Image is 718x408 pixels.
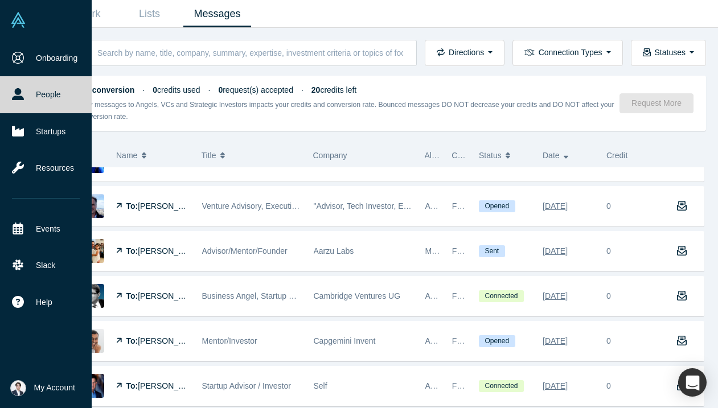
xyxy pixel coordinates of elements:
[36,296,52,308] span: Help
[80,239,104,263] img: Swapnil Amin's Profile Image
[80,374,104,398] img: Dave Perry's Profile Image
[202,336,257,345] span: Mentor/Investor
[34,382,75,394] span: My Account
[543,196,568,216] div: [DATE]
[543,143,560,167] span: Date
[79,101,614,121] small: Only messages to Angels, VCs and Strategic Investors impacts your credits and conversion rate. Bo...
[126,201,138,211] strong: To:
[153,85,200,94] span: credits used
[80,329,104,353] img: John Robins's Profile Image
[126,336,138,345] strong: To:
[479,200,515,212] span: Opened
[606,245,611,257] div: 0
[311,85,356,94] span: credits left
[126,246,138,255] strong: To:
[314,201,448,211] span: "Advisor, Tech Investor, Entrepreneur"
[80,284,104,308] img: Martin Giese's Profile Image
[425,151,478,160] span: Alchemist Role
[425,336,612,345] span: Angel, Mentor, Service Provider, Corporate Innovator
[142,85,145,94] span: ·
[479,335,515,347] span: Opened
[606,151,627,160] span: Credit
[218,85,223,94] strong: 0
[479,143,502,167] span: Status
[183,1,251,27] a: Messages
[425,201,687,211] span: Angel, Mentor, Freelancer / Consultant, Service Provider, Channel Partner
[208,85,211,94] span: ·
[138,336,203,345] span: [PERSON_NAME]
[606,380,611,392] div: 0
[631,40,706,66] button: Statuses
[313,151,347,160] span: Company
[452,381,518,390] span: Founder Reachout
[314,291,401,300] span: Cambridge Ventures UG
[543,331,568,351] div: [DATE]
[452,151,511,160] span: Connection Type
[301,85,303,94] span: ·
[10,380,75,396] button: My Account
[479,143,531,167] button: Status
[202,291,395,300] span: Business Angel, Startup Coach and best-selling author
[80,194,104,218] img: Thomas Vogel's Profile Image
[479,290,524,302] span: Connected
[138,246,203,255] span: [PERSON_NAME]
[452,291,518,300] span: Founder Reachout
[10,12,26,28] img: Alchemist Vault Logo
[314,336,376,345] span: Capgemini Invent
[425,381,570,390] span: Angel, Mentor, Lecturer, Channel Partner
[425,291,570,300] span: Angel, Mentor, Lecturer, Channel Partner
[116,143,137,167] span: Name
[452,336,518,345] span: Founder Reachout
[479,245,505,257] span: Sent
[96,39,404,66] input: Search by name, title, company, summary, expertise, investment criteria or topics of focus
[452,246,518,255] span: Founder Reachout
[79,85,135,94] strong: N/A conversion
[452,201,518,211] span: Founder Reachout
[153,85,157,94] strong: 0
[202,246,288,255] span: Advisor/Mentor/Founder
[606,290,611,302] div: 0
[202,201,364,211] span: Venture Advisory, Executive Management, VC
[543,286,568,306] div: [DATE]
[202,143,216,167] span: Title
[10,380,26,396] img: Eisuke Shimizu's Account
[126,291,138,300] strong: To:
[512,40,622,66] button: Connection Types
[311,85,321,94] strong: 20
[543,241,568,261] div: [DATE]
[606,335,611,347] div: 0
[138,381,203,390] span: [PERSON_NAME]
[138,201,203,211] span: [PERSON_NAME]
[116,143,190,167] button: Name
[202,381,291,390] span: Startup Advisor / Investor
[116,1,183,27] a: Lists
[126,381,138,390] strong: To:
[479,380,524,392] span: Connected
[543,376,568,396] div: [DATE]
[543,143,594,167] button: Date
[606,200,611,212] div: 0
[202,143,301,167] button: Title
[425,246,450,255] span: Mentor
[314,246,354,255] span: Aarzu Labs
[425,40,504,66] button: Directions
[138,291,203,300] span: [PERSON_NAME]
[314,381,327,390] span: Self
[218,85,293,94] span: request(s) accepted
